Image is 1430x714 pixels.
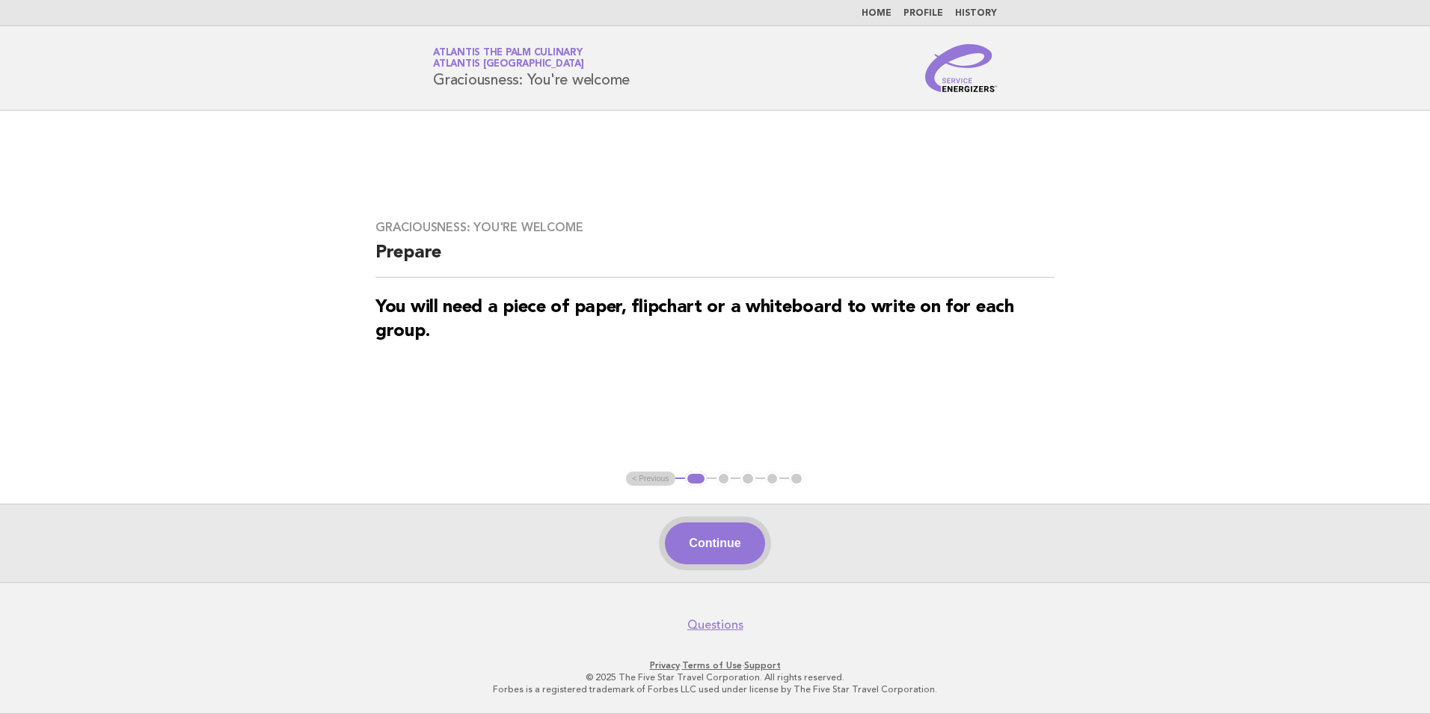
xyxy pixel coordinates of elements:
a: Profile [903,9,943,18]
p: © 2025 The Five Star Travel Corporation. All rights reserved. [257,671,1173,683]
span: Atlantis [GEOGRAPHIC_DATA] [433,60,584,70]
button: Continue [665,522,764,564]
p: Forbes is a registered trademark of Forbes LLC used under license by The Five Star Travel Corpora... [257,683,1173,695]
a: Support [744,660,781,671]
a: Terms of Use [682,660,742,671]
a: Home [862,9,892,18]
a: Atlantis The Palm CulinaryAtlantis [GEOGRAPHIC_DATA] [433,48,584,69]
img: Service Energizers [925,44,997,92]
h1: Graciousness: You're welcome [433,49,630,88]
p: · · [257,659,1173,671]
a: Questions [687,617,743,632]
a: History [955,9,997,18]
a: Privacy [650,660,680,671]
button: 1 [685,472,707,486]
h2: Prepare [375,241,1055,278]
strong: You will need a piece of paper, flipchart or a whiteboard to write on for each group. [375,299,1014,341]
h3: Graciousness: You're welcome [375,220,1055,235]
